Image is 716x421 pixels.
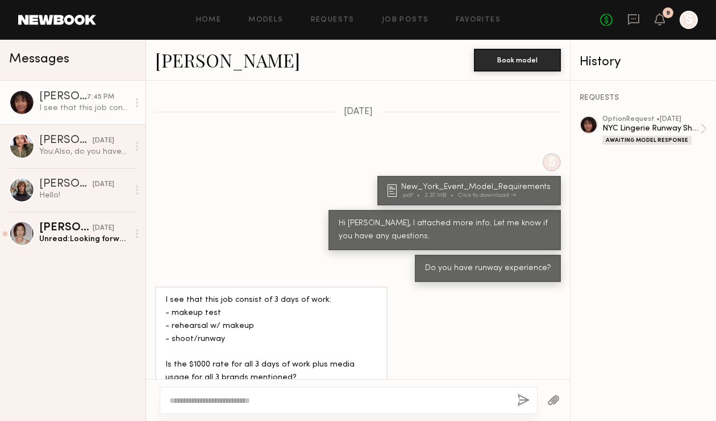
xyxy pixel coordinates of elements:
a: S [680,11,698,29]
div: New_York_Event_Model_Requirements [401,183,554,191]
div: 7:45 PM [87,92,114,103]
div: I see that this job consist of 3 days of work: - makeup test - rehearsal w/ makeup - shoot/runway... [39,103,128,113]
a: Requests [311,16,355,24]
div: Awaiting Model Response [602,136,692,145]
div: Hello! [39,190,128,201]
div: [PERSON_NAME] [39,179,93,190]
div: [DATE] [93,136,114,146]
div: Click to download [458,192,516,199]
div: [DATE] [93,179,114,190]
div: Do you have runway experience? [425,262,551,275]
a: Home [196,16,222,24]
div: You: Also, do you have runway experience? [39,146,128,157]
div: 9 [666,10,670,16]
div: History [580,56,707,69]
div: .pdf [401,192,424,199]
div: [PERSON_NAME] [39,91,87,103]
a: Models [248,16,283,24]
div: [DATE] [93,223,114,234]
a: New_York_Event_Model_Requirements.pdf2.37 MBClick to download [388,183,554,199]
button: Book model [474,49,561,71]
div: Unread: Looking forward to hearing back(:(: [39,234,128,245]
span: [DATE] [344,107,373,117]
div: [PERSON_NAME] [39,135,93,146]
a: Job Posts [382,16,429,24]
div: 2.37 MB [424,192,458,199]
div: NYC Lingerie Runway Show [602,123,700,134]
div: REQUESTS [580,94,707,102]
div: [PERSON_NAME] [39,222,93,234]
a: optionRequest •[DATE]NYC Lingerie Runway ShowAwaiting Model Response [602,116,707,145]
div: I see that this job consist of 3 days of work: - makeup test - rehearsal w/ makeup - shoot/runway... [165,294,377,385]
div: option Request • [DATE] [602,116,700,123]
a: Favorites [456,16,501,24]
span: Messages [9,53,69,66]
a: Book model [474,54,561,64]
div: Hi [PERSON_NAME], I attached more info. Let me know if you have any questions. [339,217,551,243]
a: [PERSON_NAME] [155,48,300,72]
